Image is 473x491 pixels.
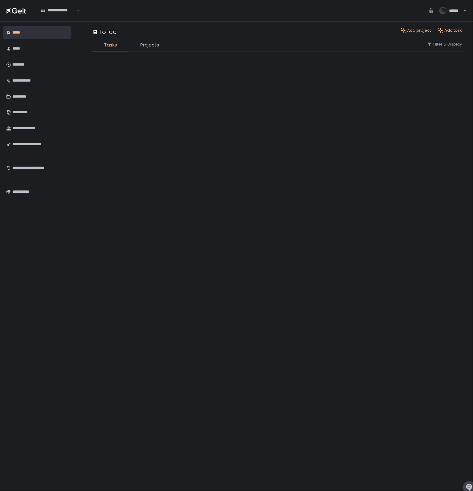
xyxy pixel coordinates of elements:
[401,28,431,33] button: Add project
[41,13,76,19] input: Search for option
[37,4,80,17] div: Search for option
[104,42,117,49] span: Tasks
[140,42,159,49] span: Projects
[438,28,462,33] button: Add task
[427,42,462,47] button: Filter & Display
[92,28,117,36] div: To-do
